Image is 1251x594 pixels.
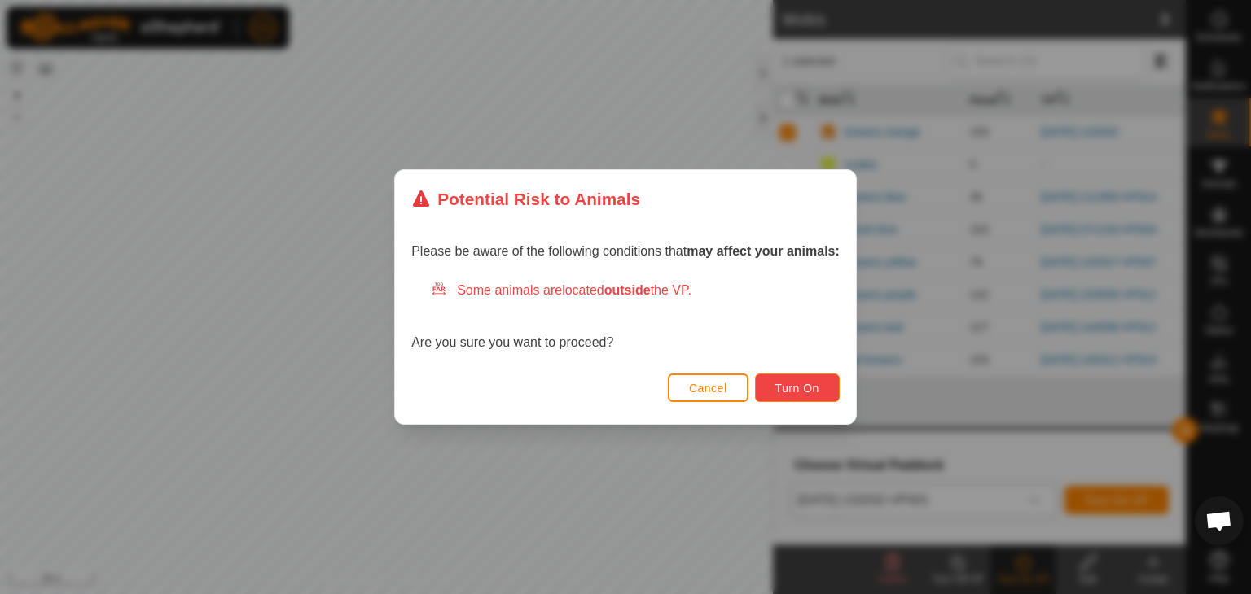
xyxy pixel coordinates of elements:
[668,373,748,402] button: Cancel
[411,244,840,258] span: Please be aware of the following conditions that
[604,283,651,297] strong: outside
[1195,496,1244,545] div: Open chat
[755,373,840,402] button: Turn On
[775,382,819,395] span: Turn On
[689,382,727,395] span: Cancel
[562,283,691,297] span: located the VP.
[431,281,840,300] div: Some animals are
[687,244,840,258] strong: may affect your animals:
[411,186,640,212] div: Potential Risk to Animals
[411,281,840,352] div: Are you sure you want to proceed?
